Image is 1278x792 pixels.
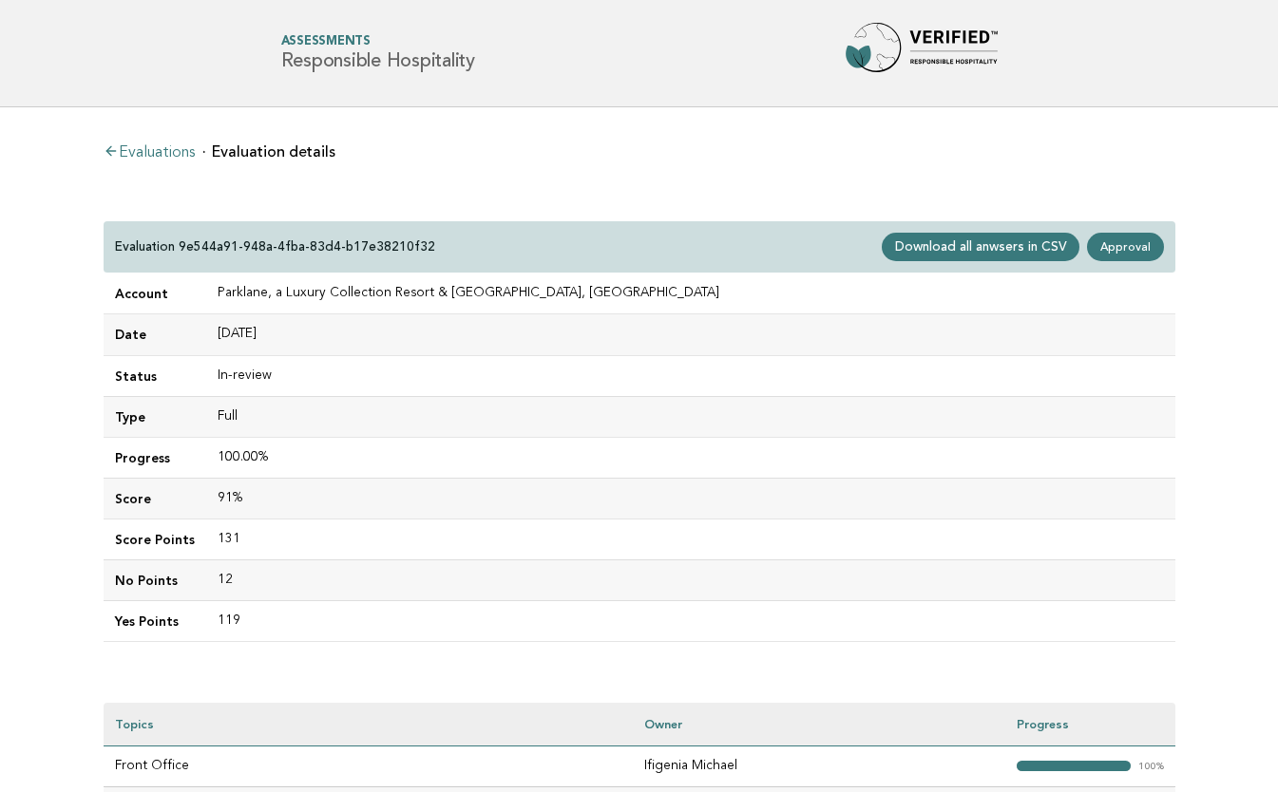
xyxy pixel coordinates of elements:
span: Assessments [281,36,475,48]
th: Progress [1005,703,1175,745]
p: Evaluation 9e544a91-948a-4fba-83d4-b17e38210f32 [115,238,435,255]
h1: Responsible Hospitality [281,36,475,71]
th: Topics [104,703,634,745]
td: Status [104,355,206,396]
td: In-review [206,355,1175,396]
td: Account [104,273,206,314]
td: Progress [104,437,206,478]
td: Score [104,478,206,519]
th: Owner [633,703,1004,745]
em: 100% [1138,762,1164,772]
td: Type [104,396,206,437]
td: Parklane, a Luxury Collection Resort & [GEOGRAPHIC_DATA], [GEOGRAPHIC_DATA] [206,273,1175,314]
td: 131 [206,519,1175,559]
td: Yes Points [104,601,206,642]
td: No Points [104,559,206,600]
a: Evaluations [104,145,195,160]
td: Score Points [104,519,206,559]
td: Full [206,396,1175,437]
a: Approval [1087,233,1163,261]
td: Date [104,314,206,355]
td: 12 [206,559,1175,600]
strong: "> [1017,761,1131,771]
td: 91% [206,478,1175,519]
td: Front Office [104,745,634,786]
a: Download all anwsers in CSV [882,233,1079,261]
td: Ifigenia Michael [633,745,1004,786]
td: [DATE] [206,314,1175,355]
td: 119 [206,601,1175,642]
td: 100.00% [206,437,1175,478]
li: Evaluation details [202,144,335,160]
img: Forbes Travel Guide [846,23,998,84]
